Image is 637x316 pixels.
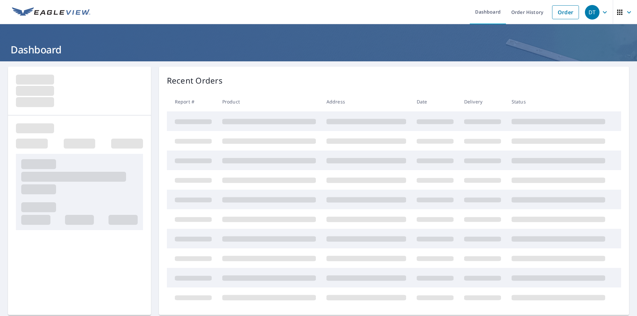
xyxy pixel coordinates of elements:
div: DT [585,5,600,20]
th: Report # [167,92,217,111]
th: Delivery [459,92,506,111]
th: Status [506,92,610,111]
p: Recent Orders [167,75,223,87]
th: Address [321,92,411,111]
h1: Dashboard [8,43,629,56]
img: EV Logo [12,7,90,17]
th: Date [411,92,459,111]
a: Order [552,5,579,19]
th: Product [217,92,321,111]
